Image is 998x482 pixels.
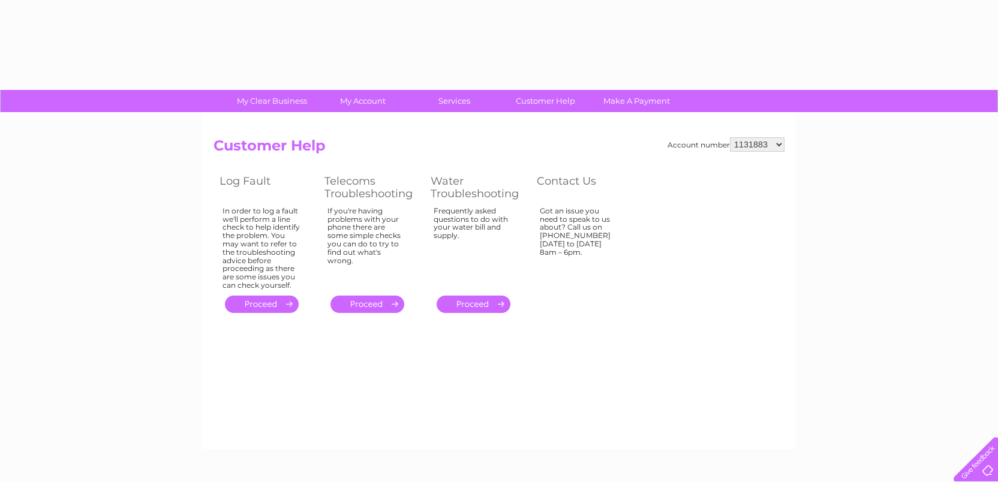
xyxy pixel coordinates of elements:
[434,207,513,285] div: Frequently asked questions to do with your water bill and supply.
[531,171,636,203] th: Contact Us
[327,207,407,285] div: If you're having problems with your phone there are some simple checks you can do to try to find ...
[405,90,504,112] a: Services
[225,296,299,313] a: .
[223,90,321,112] a: My Clear Business
[496,90,595,112] a: Customer Help
[314,90,413,112] a: My Account
[668,137,784,152] div: Account number
[318,171,425,203] th: Telecoms Troubleshooting
[425,171,531,203] th: Water Troubleshooting
[223,207,300,290] div: In order to log a fault we'll perform a line check to help identify the problem. You may want to ...
[214,171,318,203] th: Log Fault
[437,296,510,313] a: .
[540,207,618,285] div: Got an issue you need to speak to us about? Call us on [PHONE_NUMBER] [DATE] to [DATE] 8am – 6pm.
[587,90,686,112] a: Make A Payment
[330,296,404,313] a: .
[214,137,784,160] h2: Customer Help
